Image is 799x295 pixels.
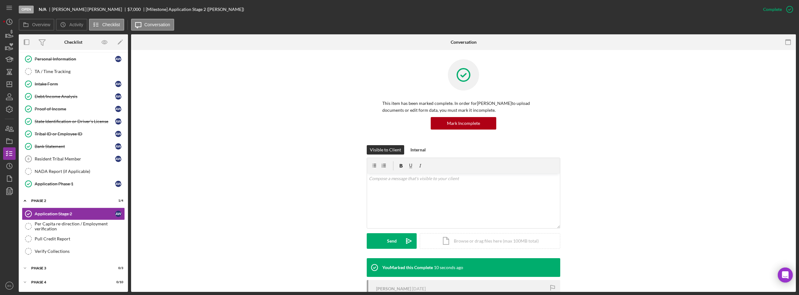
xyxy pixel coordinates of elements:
button: Conversation [131,19,174,31]
a: NADA Report (if Applicable) [22,165,125,178]
div: Tribal ID or Employee ID [35,131,115,136]
a: Application Stage 2AW [22,208,125,220]
div: Phase 4 [31,280,108,284]
div: Open Intercom Messenger [778,268,793,283]
div: A W [115,56,121,62]
label: Checklist [102,22,120,27]
div: Visible to Client [370,145,401,155]
span: $7,000 [127,7,141,12]
button: Visible to Client [367,145,404,155]
div: A W [115,106,121,112]
div: Mark Incomplete [447,117,480,130]
text: BS [7,284,12,288]
button: Internal [407,145,429,155]
div: Phase 3 [31,266,108,270]
div: [PERSON_NAME] [376,286,411,291]
b: N/A [39,7,47,12]
div: [PERSON_NAME] [PERSON_NAME] [52,7,127,12]
div: Personal Information [35,57,115,61]
div: Debt/Income Analysis [35,94,115,99]
a: Proof of IncomeAW [22,103,125,115]
div: NADA Report (if Applicable) [35,169,125,174]
div: Application Phase 1 [35,181,115,186]
div: Per Capita re-direction / Employment verification [35,221,125,231]
div: Verify Collections [35,249,125,254]
div: A W [115,156,121,162]
div: 0 / 3 [112,266,123,270]
time: 2025-09-23 19:02 [434,265,463,270]
a: Verify Collections [22,245,125,258]
div: 0 / 10 [112,280,123,284]
tspan: 8 [27,157,29,161]
time: 2025-08-03 18:21 [412,286,426,291]
button: Send [367,233,417,249]
div: A W [115,181,121,187]
div: Pull Credit Report [35,236,125,241]
label: Overview [32,22,50,27]
div: Conversation [451,40,477,45]
div: TA / Time Tracking [35,69,125,74]
div: A W [115,131,121,137]
div: A W [115,143,121,150]
label: Activity [69,22,83,27]
div: Open [19,6,34,13]
div: 1 / 4 [112,199,123,203]
div: Bank Statement [35,144,115,149]
div: Intake Form [35,81,115,86]
button: BS [3,279,16,292]
button: Complete [757,3,796,16]
a: TA / Time Tracking [22,65,125,78]
div: State Identification or Driver's License [35,119,115,124]
div: [Milestone] Application Stage 2 ([PERSON_NAME]) [146,7,244,12]
button: Overview [19,19,54,31]
div: A W [115,118,121,125]
button: Activity [56,19,87,31]
div: You Marked this Complete [382,265,433,270]
a: Per Capita re-direction / Employment verification [22,220,125,233]
a: Debt/Income AnalysisAW [22,90,125,103]
div: Internal [410,145,426,155]
a: Application Phase 1AW [22,178,125,190]
a: Personal InformationAW [22,53,125,65]
button: Checklist [89,19,124,31]
div: A W [115,211,121,217]
div: Application Stage 2 [35,211,115,216]
a: Bank StatementAW [22,140,125,153]
label: Conversation [145,22,170,27]
a: Pull Credit Report [22,233,125,245]
div: A W [115,81,121,87]
div: A W [115,93,121,100]
div: Complete [763,3,782,16]
div: Resident Tribal Member [35,156,115,161]
p: This item has been marked complete. In order for [PERSON_NAME] to upload documents or edit form d... [382,100,545,114]
a: Intake FormAW [22,78,125,90]
a: State Identification or Driver's LicenseAW [22,115,125,128]
div: Phase 2 [31,199,108,203]
div: Send [387,233,397,249]
button: Mark Incomplete [431,117,496,130]
div: Proof of Income [35,106,115,111]
a: 8Resident Tribal MemberAW [22,153,125,165]
a: Tribal ID or Employee IDAW [22,128,125,140]
div: Checklist [64,40,82,45]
